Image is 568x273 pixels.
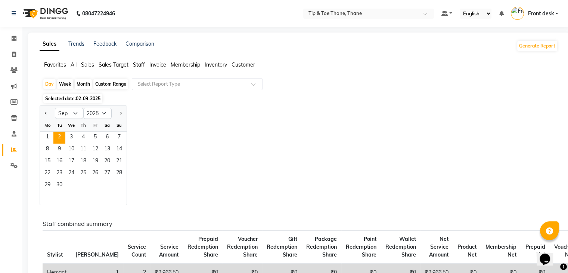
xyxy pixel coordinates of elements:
[41,144,53,156] span: 8
[93,79,128,89] div: Custom Range
[82,3,115,24] b: 08047224946
[171,61,200,68] span: Membership
[77,156,89,168] div: Thursday, September 18, 2025
[101,144,113,156] div: Saturday, September 13, 2025
[76,96,100,101] span: 02-09-2025
[65,156,77,168] div: Wednesday, September 17, 2025
[41,132,53,144] span: 1
[41,144,53,156] div: Monday, September 8, 2025
[89,144,101,156] div: Friday, September 12, 2025
[232,61,255,68] span: Customer
[41,180,53,191] div: Monday, September 29, 2025
[53,119,65,131] div: Tu
[57,79,73,89] div: Week
[83,108,112,119] select: Select year
[113,132,125,144] span: 7
[41,168,53,180] div: Monday, September 22, 2025
[187,236,218,258] span: Prepaid Redemption Share
[53,168,65,180] span: 23
[525,243,545,258] span: Prepaid Net
[101,168,113,180] div: Saturday, September 27, 2025
[346,236,376,258] span: Point Redemption Share
[47,251,63,258] span: Stylist
[53,144,65,156] div: Tuesday, September 9, 2025
[101,156,113,168] span: 20
[511,7,524,20] img: Front desk
[65,144,77,156] span: 10
[89,156,101,168] span: 19
[43,94,102,103] span: Selected date:
[77,168,89,180] span: 25
[77,144,89,156] div: Thursday, September 11, 2025
[65,132,77,144] span: 3
[89,144,101,156] span: 12
[89,132,101,144] span: 5
[89,156,101,168] div: Friday, September 19, 2025
[113,168,125,180] span: 28
[68,40,84,47] a: Trends
[457,243,477,258] span: Product Net
[99,61,128,68] span: Sales Target
[89,168,101,180] span: 26
[81,61,94,68] span: Sales
[101,132,113,144] div: Saturday, September 6, 2025
[306,236,337,258] span: Package Redemption Share
[41,132,53,144] div: Monday, September 1, 2025
[53,168,65,180] div: Tuesday, September 23, 2025
[71,61,77,68] span: All
[53,180,65,191] span: 30
[77,132,89,144] div: Thursday, September 4, 2025
[77,156,89,168] span: 18
[55,108,83,119] select: Select month
[41,156,53,168] div: Monday, September 15, 2025
[128,243,146,258] span: Service Count
[43,220,552,227] h6: Staff combined summary
[65,168,77,180] div: Wednesday, September 24, 2025
[53,132,65,144] div: Tuesday, September 2, 2025
[159,243,179,258] span: Service Amount
[101,132,113,144] span: 6
[53,156,65,168] div: Tuesday, September 16, 2025
[77,144,89,156] span: 11
[205,61,227,68] span: Inventory
[43,107,49,119] button: Previous month
[65,132,77,144] div: Wednesday, September 3, 2025
[65,144,77,156] div: Wednesday, September 10, 2025
[385,236,416,258] span: Wallet Redemption Share
[53,156,65,168] span: 16
[113,119,125,131] div: Su
[89,132,101,144] div: Friday, September 5, 2025
[75,251,119,258] span: [PERSON_NAME]
[41,156,53,168] span: 15
[101,144,113,156] span: 13
[89,168,101,180] div: Friday, September 26, 2025
[53,132,65,144] span: 2
[125,40,154,47] a: Comparison
[101,156,113,168] div: Saturday, September 20, 2025
[113,168,125,180] div: Sunday, September 28, 2025
[113,144,125,156] div: Sunday, September 14, 2025
[53,180,65,191] div: Tuesday, September 30, 2025
[113,156,125,168] div: Sunday, September 21, 2025
[41,168,53,180] span: 22
[113,144,125,156] span: 14
[149,61,166,68] span: Invoice
[41,119,53,131] div: Mo
[93,40,117,47] a: Feedback
[101,168,113,180] span: 27
[19,3,70,24] img: logo
[43,79,56,89] div: Day
[517,41,557,51] button: Generate Report
[133,61,145,68] span: Staff
[537,243,561,266] iframe: chat widget
[89,119,101,131] div: Fr
[485,243,516,258] span: Membership Net
[53,144,65,156] span: 9
[75,79,92,89] div: Month
[118,107,124,119] button: Next month
[528,10,554,18] span: Front desk
[429,236,448,258] span: Net Service Amount
[77,168,89,180] div: Thursday, September 25, 2025
[65,156,77,168] span: 17
[267,236,297,258] span: Gift Redemption Share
